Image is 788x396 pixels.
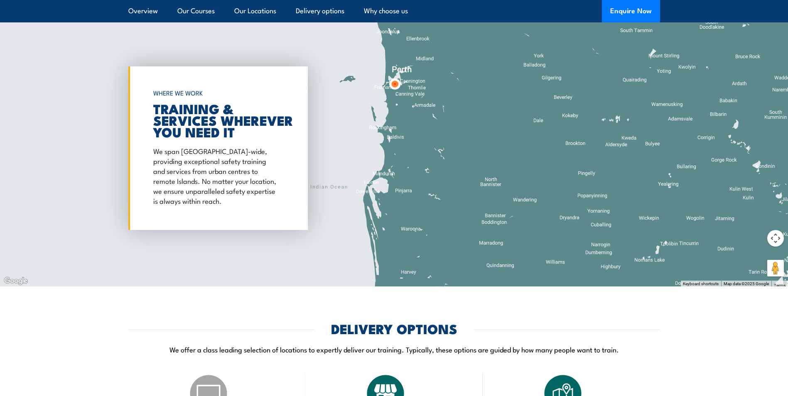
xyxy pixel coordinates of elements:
[774,283,786,288] a: Terms (opens in new tab)
[2,276,29,286] img: Google
[683,281,719,287] button: Keyboard shortcuts
[153,146,279,205] p: We span [GEOGRAPHIC_DATA]-wide, providing exceptional safety training and services from urban cen...
[331,323,457,334] h2: DELIVERY OPTIONS
[767,230,784,247] button: Map camera controls
[2,276,29,286] a: Open this area in Google Maps (opens a new window)
[128,345,660,354] p: We offer a class leading selection of locations to expertly deliver our training. Typically, thes...
[767,260,784,276] button: Drag Pegman onto the map to open Street View
[724,281,769,286] span: Map data ©2025 Google
[153,103,279,137] h2: TRAINING & SERVICES WHEREVER YOU NEED IT
[153,86,279,100] h6: WHERE WE WORK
